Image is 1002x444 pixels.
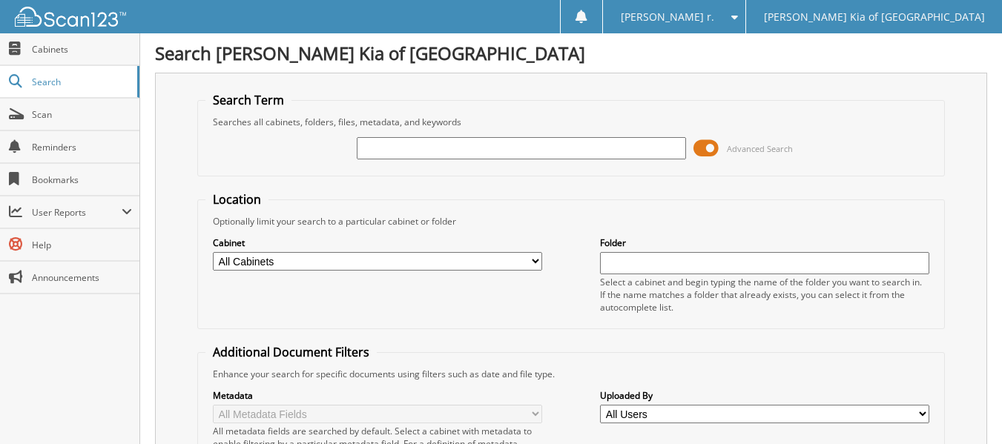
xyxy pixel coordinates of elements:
span: [PERSON_NAME] Kia of [GEOGRAPHIC_DATA] [764,13,985,21]
span: Cabinets [32,43,132,56]
label: Metadata [213,389,542,402]
legend: Search Term [205,92,291,108]
label: Folder [600,236,929,249]
img: scan123-logo-white.svg [15,7,126,27]
div: Select a cabinet and begin typing the name of the folder you want to search in. If the name match... [600,276,929,314]
legend: Location [205,191,268,208]
legend: Additional Document Filters [205,344,377,360]
label: Cabinet [213,236,542,249]
div: Searches all cabinets, folders, files, metadata, and keywords [205,116,937,128]
h1: Search [PERSON_NAME] Kia of [GEOGRAPHIC_DATA] [155,41,987,65]
div: Optionally limit your search to a particular cabinet or folder [205,215,937,228]
span: Advanced Search [727,143,793,154]
span: Scan [32,108,132,121]
span: Help [32,239,132,251]
span: [PERSON_NAME] r. [621,13,714,21]
span: User Reports [32,206,122,219]
span: Announcements [32,271,132,284]
label: Uploaded By [600,389,929,402]
span: Bookmarks [32,173,132,186]
span: Search [32,76,130,88]
div: Enhance your search for specific documents using filters such as date and file type. [205,368,937,380]
span: Reminders [32,141,132,153]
